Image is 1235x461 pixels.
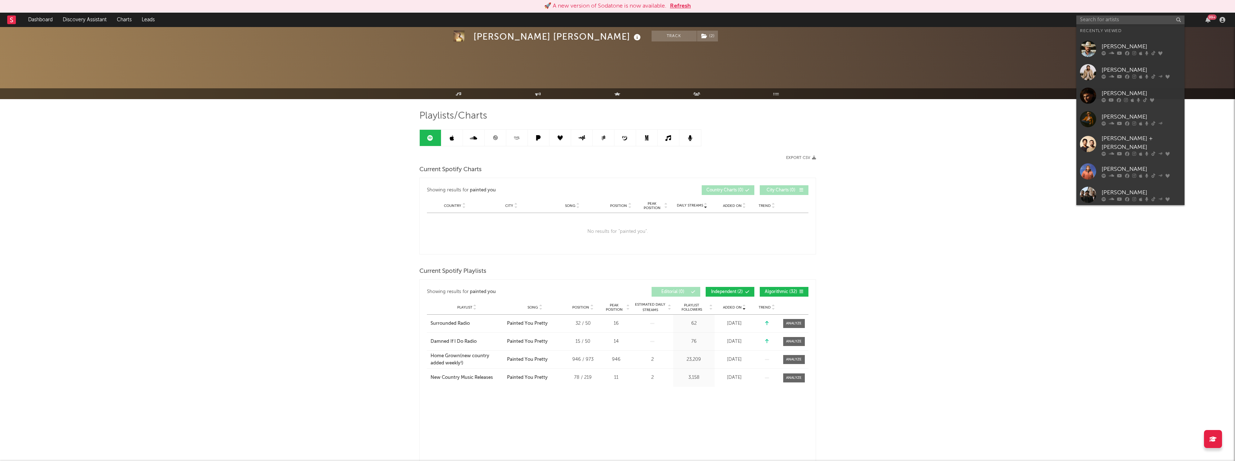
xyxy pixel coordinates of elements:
[610,204,627,208] span: Position
[760,185,808,195] button: City Charts(0)
[723,305,742,310] span: Added On
[706,287,754,297] button: Independent(2)
[505,204,513,208] span: City
[1102,89,1181,98] div: [PERSON_NAME]
[1076,160,1185,183] a: [PERSON_NAME]
[1076,183,1185,207] a: [PERSON_NAME]
[137,13,160,27] a: Leads
[507,356,548,363] div: Painted You Pretty
[697,31,718,41] span: ( 2 )
[470,288,496,296] div: painted you
[1102,165,1181,173] div: [PERSON_NAME]
[444,204,461,208] span: Country
[473,31,643,43] div: [PERSON_NAME] [PERSON_NAME]
[1076,61,1185,84] a: [PERSON_NAME]
[431,338,477,345] div: Damned If I Do Radio
[603,338,630,345] div: 14
[431,374,493,381] div: New Country Music Releases
[675,303,709,312] span: Playlist Followers
[431,353,503,367] a: Home Grown(new country added weekly!)
[603,356,630,363] div: 946
[634,356,671,363] div: 2
[634,302,667,313] span: Estimated Daily Streams
[1076,131,1185,160] a: [PERSON_NAME] + [PERSON_NAME]
[670,2,691,10] button: Refresh
[1080,27,1181,35] div: Recently Viewed
[431,374,503,381] a: New Country Music Releases
[427,287,618,297] div: Showing results for
[634,374,671,381] div: 2
[723,204,742,208] span: Added On
[702,185,754,195] button: Country Charts(0)
[710,290,744,294] span: Independent ( 2 )
[1102,66,1181,74] div: [PERSON_NAME]
[675,356,713,363] div: 23,209
[1076,15,1185,25] input: Search for artists
[470,186,496,195] div: painted you
[759,305,771,310] span: Trend
[572,305,589,310] span: Position
[697,31,718,41] button: (2)
[58,13,112,27] a: Discovery Assistant
[716,356,753,363] div: [DATE]
[507,320,548,327] div: Painted You Pretty
[675,374,713,381] div: 3,158
[1102,42,1181,51] div: [PERSON_NAME]
[1102,188,1181,197] div: [PERSON_NAME]
[544,2,666,10] div: 🚀 A new version of Sodatone is now available.
[427,213,808,251] div: No results for " painted you ".
[603,303,626,312] span: Peak Position
[641,201,663,210] span: Peak Position
[1076,84,1185,107] a: [PERSON_NAME]
[419,165,482,174] span: Current Spotify Charts
[567,374,599,381] div: 78 / 219
[764,188,798,192] span: City Charts ( 0 )
[431,320,470,327] div: Surrounded Radio
[1102,112,1181,121] div: [PERSON_NAME]
[656,290,689,294] span: Editorial ( 0 )
[112,13,137,27] a: Charts
[677,203,703,208] span: Daily Streams
[652,31,697,41] button: Track
[507,338,548,345] div: Painted You Pretty
[1102,134,1181,152] div: [PERSON_NAME] + [PERSON_NAME]
[760,287,808,297] button: Algorithmic(32)
[1205,17,1210,23] button: 99+
[528,305,538,310] span: Song
[431,320,503,327] a: Surrounded Radio
[567,320,599,327] div: 32 / 50
[1076,37,1185,61] a: [PERSON_NAME]
[603,320,630,327] div: 16
[786,156,816,160] button: Export CSV
[419,112,487,120] span: Playlists/Charts
[716,374,753,381] div: [DATE]
[567,338,599,345] div: 15 / 50
[675,338,713,345] div: 76
[427,185,618,195] div: Showing results for
[675,320,713,327] div: 62
[759,204,771,208] span: Trend
[652,287,700,297] button: Editorial(0)
[603,374,630,381] div: 11
[716,320,753,327] div: [DATE]
[567,356,599,363] div: 946 / 973
[716,338,753,345] div: [DATE]
[507,374,548,381] div: Painted You Pretty
[764,290,798,294] span: Algorithmic ( 32 )
[1076,107,1185,131] a: [PERSON_NAME]
[1208,14,1217,20] div: 99 +
[431,338,503,345] a: Damned If I Do Radio
[706,188,744,192] span: Country Charts ( 0 )
[457,305,472,310] span: Playlist
[23,13,58,27] a: Dashboard
[565,204,575,208] span: Song
[419,267,486,276] span: Current Spotify Playlists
